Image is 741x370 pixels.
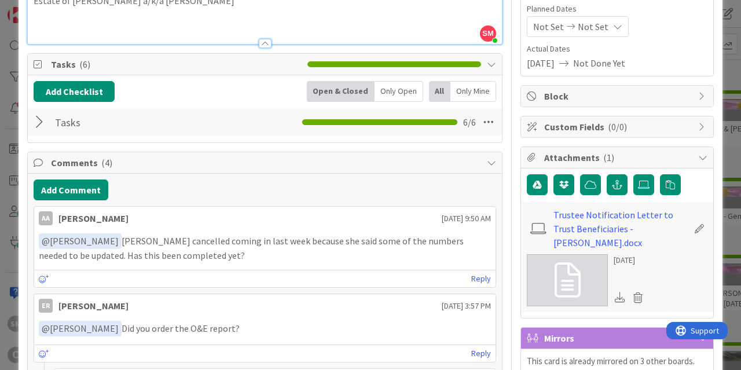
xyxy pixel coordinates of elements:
[101,157,112,168] span: ( 4 )
[603,152,614,163] span: ( 1 )
[51,112,244,133] input: Add Checklist...
[544,89,692,103] span: Block
[553,208,688,250] a: Trustee Notification Letter to Trust Beneficiaries - [PERSON_NAME].docx
[471,346,491,361] a: Reply
[573,56,625,70] span: Not Done Yet
[578,20,608,34] span: Not Set
[442,213,491,225] span: [DATE] 9:50 AM
[463,115,476,129] span: 6 / 6
[42,323,50,334] span: @
[51,156,481,170] span: Comments
[527,43,707,55] span: Actual Dates
[442,300,491,312] span: [DATE] 3:57 PM
[39,321,491,336] p: Did you order the O&E report?
[375,81,423,102] div: Only Open
[527,3,707,15] span: Planned Dates
[24,2,53,16] span: Support
[429,81,450,102] div: All
[39,299,53,313] div: ER
[51,57,302,71] span: Tasks
[79,58,90,70] span: ( 6 )
[614,290,626,305] div: Download
[614,254,647,266] div: [DATE]
[34,81,115,102] button: Add Checklist
[544,151,692,164] span: Attachments
[58,211,129,225] div: [PERSON_NAME]
[527,56,555,70] span: [DATE]
[544,120,692,134] span: Custom Fields
[42,235,50,247] span: @
[544,331,692,345] span: Mirrors
[39,211,53,225] div: AA
[608,121,627,133] span: ( 0/0 )
[527,355,707,368] p: This card is already mirrored on 3 other boards.
[58,299,129,313] div: [PERSON_NAME]
[39,233,491,262] p: [PERSON_NAME] cancelled coming in last week because she said some of the numbers needed to be upd...
[42,235,119,247] span: [PERSON_NAME]
[450,81,496,102] div: Only Mine
[471,272,491,286] a: Reply
[533,20,564,34] span: Not Set
[307,81,375,102] div: Open & Closed
[480,25,496,42] span: SM
[34,179,108,200] button: Add Comment
[42,323,119,334] span: [PERSON_NAME]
